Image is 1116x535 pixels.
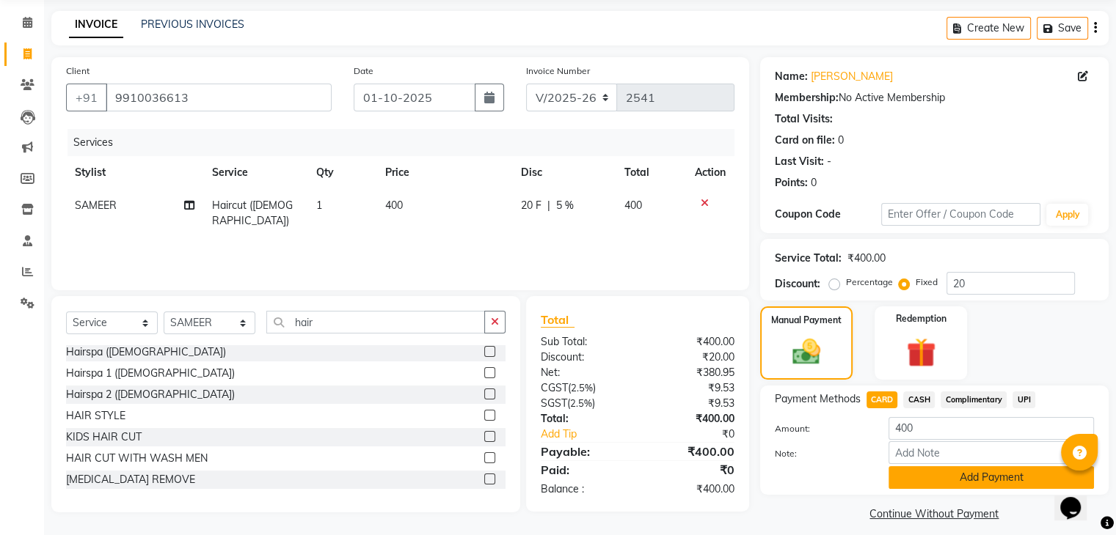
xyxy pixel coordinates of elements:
a: INVOICE [69,12,123,38]
div: Coupon Code [775,207,881,222]
div: Service Total: [775,251,842,266]
div: ₹9.53 [638,380,745,396]
div: ( ) [530,396,638,411]
div: ₹400.00 [847,251,886,266]
div: ₹0 [638,461,745,479]
div: Net: [530,365,638,380]
img: _gift.svg [897,334,945,371]
img: _cash.svg [784,336,829,368]
label: Redemption [896,312,947,325]
div: - [827,154,831,169]
th: Price [376,156,512,189]
div: ₹400.00 [638,443,745,460]
div: Hairspa 1 ([DEMOGRAPHIC_DATA]) [66,366,235,381]
div: Discount: [530,350,638,365]
a: Add Tip [530,427,655,442]
label: Percentage [846,276,893,289]
label: Note: [764,447,878,460]
div: ₹0 [655,427,745,442]
button: +91 [66,84,107,111]
iframe: chat widget [1054,476,1101,520]
button: Create New [947,17,1031,40]
div: KIDS HAIR CUT [66,429,142,445]
label: Amount: [764,422,878,435]
div: [MEDICAL_DATA] REMOVE [66,472,195,487]
span: | [547,198,550,213]
div: Paid: [530,461,638,479]
div: Payable: [530,443,638,460]
span: 2.5% [571,382,593,394]
div: ₹20.00 [638,350,745,365]
span: 2.5% [570,397,592,409]
span: SAMEER [75,199,117,212]
a: PREVIOUS INVOICES [141,18,244,31]
span: Haircut ([DEMOGRAPHIC_DATA]) [212,199,293,227]
span: 1 [316,199,322,212]
span: Total [541,312,575,328]
button: Apply [1046,204,1088,226]
div: Sub Total: [530,334,638,350]
th: Total [616,156,685,189]
input: Search or Scan [266,311,485,333]
div: Hairspa ([DEMOGRAPHIC_DATA]) [66,344,226,360]
div: Hairspa 2 ([DEMOGRAPHIC_DATA]) [66,387,235,402]
div: Balance : [530,481,638,497]
span: CGST [541,381,568,394]
div: HAIR STYLE [66,408,125,424]
label: Client [66,64,90,78]
label: Invoice Number [526,64,590,78]
span: 400 [624,199,642,212]
label: Date [354,64,373,78]
div: ₹400.00 [638,334,745,350]
a: [PERSON_NAME] [811,69,893,84]
div: No Active Membership [775,90,1094,106]
div: ₹9.53 [638,396,745,411]
div: ( ) [530,380,638,396]
div: 0 [838,133,844,148]
input: Enter Offer / Coupon Code [881,203,1041,226]
div: Total: [530,411,638,427]
span: 20 F [521,198,541,213]
div: Membership: [775,90,839,106]
div: Name: [775,69,808,84]
span: UPI [1013,391,1035,408]
input: Search by Name/Mobile/Email/Code [106,84,332,111]
input: Add Note [889,441,1094,464]
th: Service [203,156,307,189]
th: Action [686,156,734,189]
div: Discount: [775,276,820,292]
th: Disc [512,156,616,189]
div: ₹380.95 [638,365,745,380]
a: Continue Without Payment [763,506,1106,522]
div: Total Visits: [775,111,833,127]
div: ₹400.00 [638,411,745,427]
div: HAIR CUT WITH WASH MEN [66,451,208,466]
button: Add Payment [889,466,1094,489]
div: 0 [811,175,817,191]
th: Qty [307,156,376,189]
span: Complimentary [941,391,1007,408]
div: Last Visit: [775,154,824,169]
span: SGST [541,396,567,410]
div: ₹400.00 [638,481,745,497]
div: Services [68,129,745,156]
button: Save [1037,17,1088,40]
span: 400 [385,199,403,212]
input: Amount [889,417,1094,440]
th: Stylist [66,156,203,189]
div: Card on file: [775,133,835,148]
span: Payment Methods [775,391,861,407]
label: Manual Payment [771,314,842,327]
div: Points: [775,175,808,191]
span: 5 % [556,198,574,213]
label: Fixed [916,276,938,289]
span: CARD [867,391,898,408]
span: CASH [903,391,935,408]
